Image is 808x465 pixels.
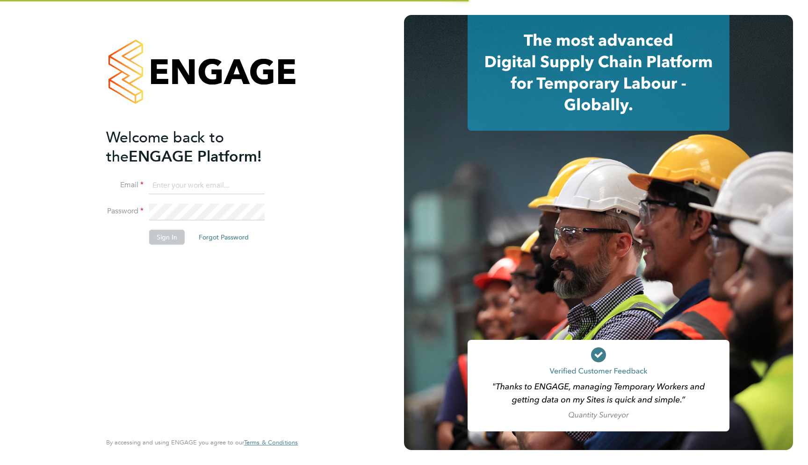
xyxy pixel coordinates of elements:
label: Email [106,180,144,190]
input: Enter your work email... [149,177,265,194]
span: By accessing and using ENGAGE you agree to our [106,438,298,446]
button: Sign In [149,230,185,245]
h2: ENGAGE Platform! [106,128,289,166]
button: Forgot Password [191,230,256,245]
a: Terms & Conditions [244,439,298,446]
span: Welcome back to the [106,128,224,166]
label: Password [106,206,144,216]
